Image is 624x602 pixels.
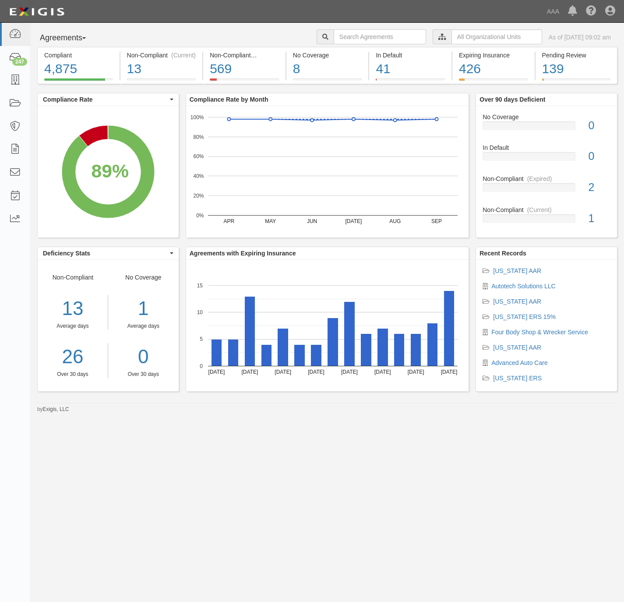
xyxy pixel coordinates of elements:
[441,369,457,375] text: [DATE]
[127,51,196,60] div: Non-Compliant (Current)
[38,247,179,259] button: Deficiency Stats
[293,60,362,78] div: 8
[376,60,445,78] div: 41
[491,283,555,290] a: Autotech Solutions LLC
[38,343,108,371] a: 26
[241,369,258,375] text: [DATE]
[115,371,172,378] div: Over 30 days
[38,106,178,237] svg: A chart.
[171,51,196,60] div: (Current)
[479,250,526,257] b: Recent Records
[408,369,424,375] text: [DATE]
[37,29,103,47] button: Agreements
[452,78,535,85] a: Expiring Insurance426
[586,6,596,17] i: Help Center - Complianz
[44,51,113,60] div: Compliant
[483,143,610,174] a: In Default0
[549,33,611,42] div: As of [DATE] 09:02 am
[275,369,291,375] text: [DATE]
[345,218,362,224] text: [DATE]
[476,113,617,121] div: No Coverage
[493,344,541,351] a: [US_STATE] AAR
[92,158,129,184] div: 89%
[582,149,617,164] div: 0
[193,193,204,199] text: 20%
[200,336,203,342] text: 5
[254,51,279,60] div: (Expired)
[493,313,556,320] a: [US_STATE] ERS 15%
[431,218,442,224] text: SEP
[37,406,69,413] small: by
[483,205,610,230] a: Non-Compliant(Current)1
[186,106,469,237] svg: A chart.
[43,95,168,104] span: Compliance Rate
[43,406,69,412] a: Exigis, LLC
[208,369,225,375] text: [DATE]
[476,174,617,183] div: Non-Compliant
[308,369,324,375] text: [DATE]
[38,93,179,106] button: Compliance Rate
[203,78,286,85] a: Non-Compliant(Expired)569
[582,118,617,134] div: 0
[190,96,268,103] b: Compliance Rate by Month
[127,60,196,78] div: 13
[476,205,617,214] div: Non-Compliant
[190,250,296,257] b: Agreements with Expiring Insurance
[210,60,279,78] div: 569
[491,359,547,366] a: Advanced Auto Care
[200,363,203,369] text: 0
[38,295,108,322] div: 13
[493,267,541,274] a: [US_STATE] AAR
[38,371,108,378] div: Over 30 days
[293,51,362,60] div: No Coverage
[479,96,545,103] b: Over 90 days Deficient
[286,78,369,85] a: No Coverage8
[369,78,451,85] a: In Default41
[307,218,317,224] text: JUN
[476,143,617,152] div: In Default
[459,51,528,60] div: Expiring Insurance
[582,211,617,227] div: 1
[115,322,172,330] div: Average days
[451,29,542,44] input: All Organizational Units
[193,134,204,140] text: 80%
[265,218,276,224] text: MAY
[12,58,27,66] div: 247
[197,309,203,315] text: 10
[38,273,108,378] div: Non-Compliant
[186,260,469,391] svg: A chart.
[193,153,204,159] text: 60%
[197,282,203,288] text: 15
[493,298,541,305] a: [US_STATE] AAR
[223,218,234,224] text: APR
[210,51,279,60] div: Non-Compliant (Expired)
[38,322,108,330] div: Average days
[543,3,564,20] a: AAA
[37,78,120,85] a: Compliant4,875
[115,343,172,371] div: 0
[542,51,611,60] div: Pending Review
[536,78,618,85] a: Pending Review139
[341,369,358,375] text: [DATE]
[527,205,552,214] div: (Current)
[459,60,528,78] div: 426
[374,369,391,375] text: [DATE]
[44,60,113,78] div: 4,875
[108,273,179,378] div: No Coverage
[493,375,542,382] a: [US_STATE] ERS
[120,78,203,85] a: Non-Compliant(Current)13
[483,113,610,144] a: No Coverage0
[527,174,552,183] div: (Expired)
[334,29,426,44] input: Search Agreements
[43,249,168,258] span: Deficiency Stats
[196,212,204,218] text: 0%
[7,4,67,20] img: logo-5460c22ac91f19d4615b14bd174203de0afe785f0fc80cf4dbbc73dc1793850b.png
[190,114,204,120] text: 100%
[376,51,445,60] div: In Default
[193,173,204,179] text: 40%
[582,180,617,195] div: 2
